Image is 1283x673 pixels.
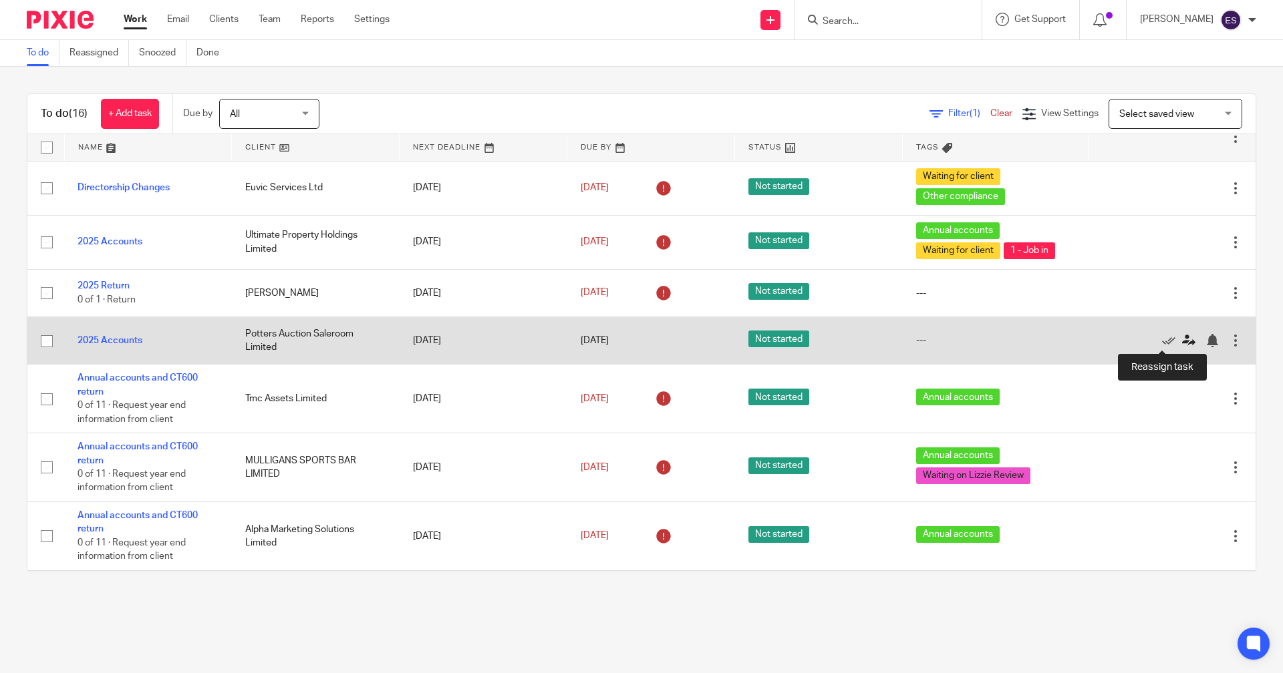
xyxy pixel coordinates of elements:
[748,283,809,300] span: Not started
[1162,334,1182,347] a: Mark as done
[232,502,400,571] td: Alpha Marketing Solutions Limited
[183,107,212,120] p: Due by
[259,13,281,26] a: Team
[196,40,229,66] a: Done
[78,469,186,493] span: 0 of 11 · Request year end information from client
[78,401,186,424] span: 0 of 11 · Request year end information from client
[78,336,142,345] a: 2025 Accounts
[581,288,609,298] span: [DATE]
[69,40,129,66] a: Reassigned
[232,215,400,269] td: Ultimate Property Holdings Limited
[916,389,1000,405] span: Annual accounts
[970,109,980,118] span: (1)
[748,389,809,405] span: Not started
[167,13,189,26] a: Email
[916,526,1000,543] span: Annual accounts
[748,526,809,543] span: Not started
[232,433,400,502] td: MULLIGANS SPORTS BAR LIMITED
[139,40,186,66] a: Snoozed
[1014,15,1066,24] span: Get Support
[916,222,1000,239] span: Annual accounts
[78,511,198,533] a: Annual accounts and CT600 return
[1140,13,1214,26] p: [PERSON_NAME]
[990,109,1012,118] a: Clear
[232,161,400,215] td: Euvic Services Ltd
[748,457,809,474] span: Not started
[400,433,567,502] td: [DATE]
[400,570,567,638] td: [DATE]
[916,467,1030,484] span: Waiting on Lizzie Review
[78,183,170,192] a: Directorship Changes
[400,215,567,269] td: [DATE]
[748,178,809,195] span: Not started
[78,442,198,465] a: Annual accounts and CT600 return
[69,108,88,119] span: (16)
[400,365,567,433] td: [DATE]
[581,183,609,192] span: [DATE]
[27,11,94,29] img: Pixie
[232,365,400,433] td: Tmc Assets Limited
[230,109,240,119] span: All
[916,447,1000,464] span: Annual accounts
[748,330,809,347] span: Not started
[78,538,186,562] span: 0 of 11 · Request year end information from client
[916,334,1075,347] div: ---
[916,188,1005,205] span: Other compliance
[41,107,88,121] h1: To do
[78,281,130,290] a: 2025 Return
[1041,109,1099,118] span: View Settings
[400,317,567,365] td: [DATE]
[916,168,1000,185] span: Waiting for client
[1119,109,1194,119] span: Select saved view
[101,99,159,129] a: + Add task
[916,286,1075,300] div: ---
[400,161,567,215] td: [DATE]
[916,144,939,151] span: Tags
[27,40,59,66] a: To do
[1004,242,1055,259] span: 1 - Job in
[916,242,1000,259] span: Waiting for client
[354,13,390,26] a: Settings
[78,373,198,396] a: Annual accounts and CT600 return
[748,232,809,249] span: Not started
[581,336,609,345] span: [DATE]
[301,13,334,26] a: Reports
[400,269,567,316] td: [DATE]
[581,394,609,403] span: [DATE]
[821,16,942,28] input: Search
[209,13,239,26] a: Clients
[124,13,147,26] a: Work
[400,502,567,571] td: [DATE]
[232,317,400,365] td: Potters Auction Saleroom Limited
[78,295,136,304] span: 0 of 1 · Return
[581,463,609,472] span: [DATE]
[581,237,609,246] span: [DATE]
[581,531,609,541] span: [DATE]
[78,237,142,246] a: 2025 Accounts
[232,269,400,316] td: [PERSON_NAME]
[1220,9,1242,31] img: svg%3E
[232,570,400,638] td: [PERSON_NAME] Holdings Limited
[948,109,990,118] span: Filter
